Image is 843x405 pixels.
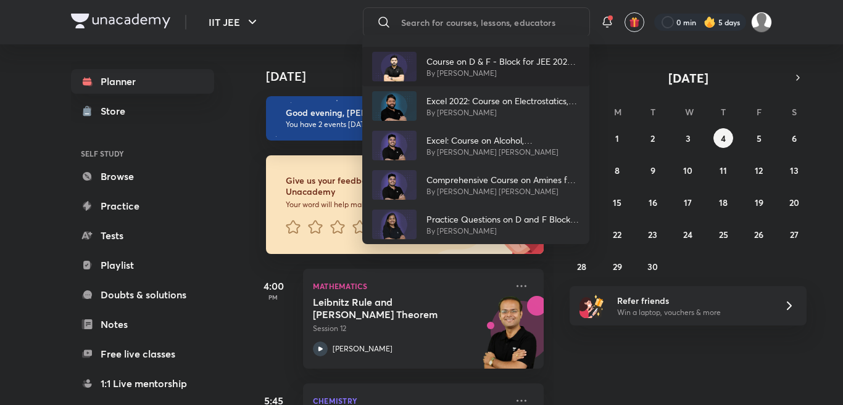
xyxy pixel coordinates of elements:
p: By [PERSON_NAME] [426,68,579,79]
p: By [PERSON_NAME] [426,107,579,118]
p: By [PERSON_NAME] [426,226,579,237]
img: Avatar [372,210,417,239]
p: Excel 2022: Course on Electrostatics, Current Electricity & Capacitors [426,94,579,107]
a: AvatarExcel 2022: Course on Electrostatics, Current Electricity & CapacitorsBy [PERSON_NAME] [362,86,589,126]
a: AvatarExcel: Course on Alcohol, [MEDICAL_DATA] and EtherBy [PERSON_NAME] [PERSON_NAME] [362,126,589,165]
p: Practice Questions on D and F Block Elements & Coordination Compounds [426,213,579,226]
p: Course on D & F - Block for JEE 2025 Class 12 [426,55,579,68]
p: By [PERSON_NAME] [PERSON_NAME] [426,186,579,197]
img: Avatar [372,52,417,81]
p: By [PERSON_NAME] [PERSON_NAME] [426,147,579,158]
a: AvatarPractice Questions on D and F Block Elements & Coordination CompoundsBy [PERSON_NAME] [362,205,589,244]
a: AvatarCourse on D & F - Block for JEE 2025 Class 12By [PERSON_NAME] [362,47,589,86]
p: Excel: Course on Alcohol, [MEDICAL_DATA] and Ether [426,134,579,147]
p: Comprehensive Course on Amines for JEE 2025 [426,173,579,186]
a: AvatarComprehensive Course on Amines for JEE 2025By [PERSON_NAME] [PERSON_NAME] [362,165,589,205]
img: Avatar [372,170,417,200]
img: Avatar [372,91,417,121]
img: Avatar [372,131,417,160]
